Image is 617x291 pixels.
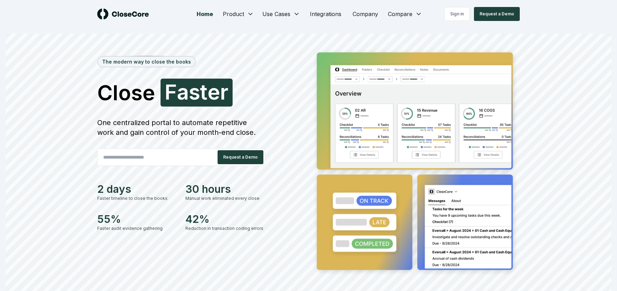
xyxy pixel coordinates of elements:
a: Home [191,7,219,21]
div: 42% [185,213,265,225]
a: Sign in [444,7,470,21]
a: Company [347,7,384,21]
div: One centralized portal to automate repetitive work and gain control of your month-end close. [97,118,265,137]
div: 2 days [97,183,177,195]
span: s [189,81,200,102]
span: Compare [388,10,412,18]
span: Use Cases [262,10,290,18]
button: Request a Demo [218,150,263,164]
span: t [200,81,207,102]
span: a [177,81,189,102]
button: Compare [384,7,426,21]
div: Faster timeline to close the books [97,195,177,202]
span: Product [223,10,244,18]
img: logo [97,8,149,20]
span: Close [97,82,155,103]
div: 30 hours [185,183,265,195]
span: r [220,81,228,102]
span: e [207,81,220,102]
div: 55% [97,213,177,225]
button: Use Cases [258,7,304,21]
span: F [165,81,177,102]
a: Integrations [304,7,347,21]
img: Jumbotron [311,48,520,277]
div: The modern way to close the books [98,57,195,67]
button: Product [219,7,258,21]
button: Request a Demo [474,7,520,21]
div: Reduction in transaction coding errors [185,225,265,232]
div: Manual work eliminated every close [185,195,265,202]
div: Faster audit evidence gathering [97,225,177,232]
